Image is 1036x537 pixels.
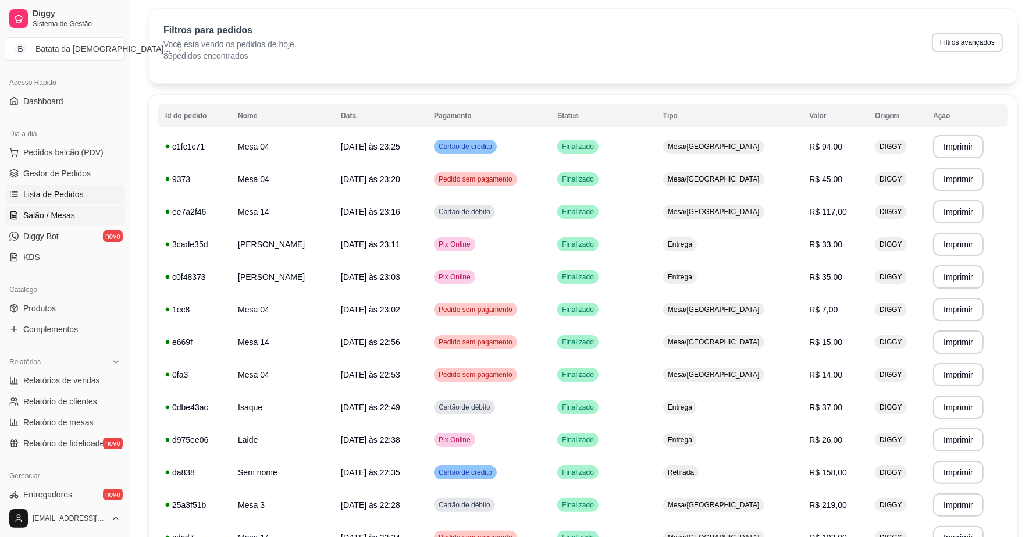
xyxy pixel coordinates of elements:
[665,207,762,216] span: Mesa/[GEOGRAPHIC_DATA]
[802,104,868,127] th: Valor
[877,142,905,151] span: DIGGY
[231,391,334,424] td: Isaque
[165,369,224,380] div: 0fa3
[809,175,842,184] span: R$ 45,00
[5,92,125,111] a: Dashboard
[809,403,842,412] span: R$ 37,00
[341,468,400,477] span: [DATE] às 22:35
[560,240,596,249] span: Finalizado
[5,485,125,504] a: Entregadoresnovo
[665,435,695,444] span: Entrega
[33,514,106,523] span: [EMAIL_ADDRESS][DOMAIN_NAME]
[341,435,400,444] span: [DATE] às 22:38
[436,403,493,412] span: Cartão de débito
[163,23,297,37] p: Filtros para pedidos
[933,363,984,386] button: Imprimir
[5,164,125,183] a: Gestor de Pedidos
[809,142,842,151] span: R$ 94,00
[5,125,125,143] div: Dia a dia
[341,403,400,412] span: [DATE] às 22:49
[341,337,400,347] span: [DATE] às 22:56
[560,305,596,314] span: Finalizado
[5,280,125,299] div: Catálogo
[809,370,842,379] span: R$ 14,00
[665,142,762,151] span: Mesa/[GEOGRAPHIC_DATA]
[35,43,170,55] div: Batata da [DEMOGRAPHIC_DATA] ...
[5,185,125,204] a: Lista de Pedidos
[5,392,125,411] a: Relatório de clientes
[163,38,297,50] p: Você está vendo os pedidos de hoje.
[868,104,926,127] th: Origem
[933,135,984,158] button: Imprimir
[231,293,334,326] td: Mesa 04
[231,456,334,489] td: Sem nome
[5,320,125,339] a: Complementos
[436,370,515,379] span: Pedido sem pagamento
[665,272,695,282] span: Entrega
[165,173,224,185] div: 9373
[809,240,842,249] span: R$ 33,00
[933,330,984,354] button: Imprimir
[341,272,400,282] span: [DATE] às 23:03
[560,500,596,510] span: Finalizado
[877,175,905,184] span: DIGGY
[23,251,40,263] span: KDS
[877,403,905,412] span: DIGGY
[560,142,596,151] span: Finalizado
[933,298,984,321] button: Imprimir
[231,104,334,127] th: Nome
[5,504,125,532] button: [EMAIL_ADDRESS][DOMAIN_NAME]
[334,104,427,127] th: Data
[5,299,125,318] a: Produtos
[231,489,334,521] td: Mesa 3
[15,43,26,55] span: B
[165,434,224,446] div: d975ee06
[5,227,125,246] a: Diggy Botnovo
[341,305,400,314] span: [DATE] às 23:02
[231,424,334,456] td: Laide
[436,305,515,314] span: Pedido sem pagamento
[158,104,231,127] th: Id do pedido
[5,73,125,92] div: Acesso Rápido
[23,489,72,500] span: Entregadores
[23,375,100,386] span: Relatórios de vendas
[877,370,905,379] span: DIGGY
[877,468,905,477] span: DIGGY
[341,240,400,249] span: [DATE] às 23:11
[809,468,847,477] span: R$ 158,00
[809,305,838,314] span: R$ 7,00
[665,370,762,379] span: Mesa/[GEOGRAPHIC_DATA]
[436,435,473,444] span: Pix Online
[165,141,224,152] div: c1fc1c71
[23,396,97,407] span: Relatório de clientes
[231,228,334,261] td: [PERSON_NAME]
[165,336,224,348] div: e669f
[560,175,596,184] span: Finalizado
[165,499,224,511] div: 25a3f51b
[809,435,842,444] span: R$ 26,00
[560,403,596,412] span: Finalizado
[9,357,41,367] span: Relatórios
[231,358,334,391] td: Mesa 04
[877,240,905,249] span: DIGGY
[165,239,224,250] div: 3cade35d
[5,413,125,432] a: Relatório de mesas
[665,240,695,249] span: Entrega
[5,434,125,453] a: Relatório de fidelidadenovo
[877,305,905,314] span: DIGGY
[560,370,596,379] span: Finalizado
[436,272,473,282] span: Pix Online
[23,417,94,428] span: Relatório de mesas
[665,500,762,510] span: Mesa/[GEOGRAPHIC_DATA]
[427,104,550,127] th: Pagamento
[23,168,91,179] span: Gestor de Pedidos
[436,142,494,151] span: Cartão de crédito
[23,209,75,221] span: Salão / Mesas
[436,240,473,249] span: Pix Online
[231,195,334,228] td: Mesa 14
[341,142,400,151] span: [DATE] às 23:25
[23,95,63,107] span: Dashboard
[436,337,515,347] span: Pedido sem pagamento
[926,104,1008,127] th: Ação
[877,500,905,510] span: DIGGY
